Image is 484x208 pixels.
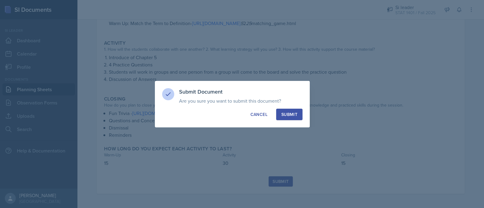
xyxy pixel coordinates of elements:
button: Submit [276,109,302,120]
p: Are you sure you want to submit this document? [179,98,302,104]
div: Cancel [250,111,267,117]
button: Cancel [245,109,273,120]
h3: Submit Document [179,88,302,95]
div: Submit [281,111,297,117]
